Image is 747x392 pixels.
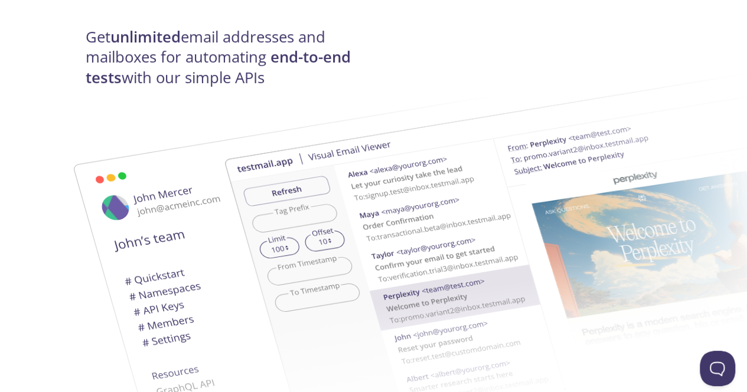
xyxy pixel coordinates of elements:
[86,47,351,87] strong: end-to-end tests
[700,351,735,386] iframe: Help Scout Beacon - Open
[110,27,181,47] strong: unlimited
[86,27,374,88] h4: Get email addresses and mailboxes for automating with our simple APIs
